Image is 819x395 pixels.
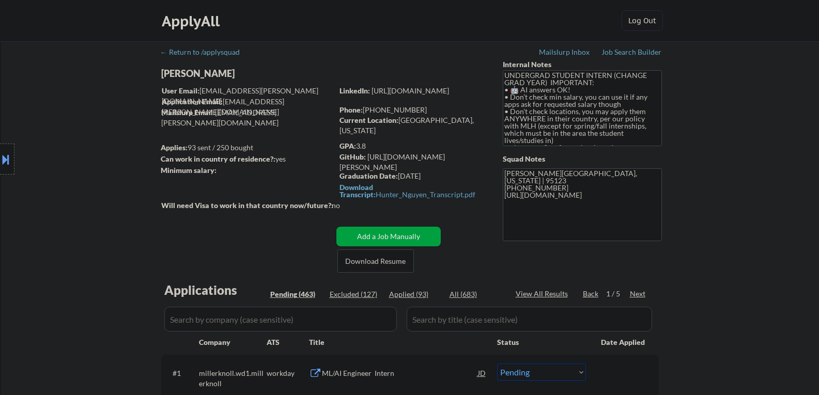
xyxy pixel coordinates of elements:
div: yes [161,154,330,164]
div: Date Applied [601,337,646,347]
div: Back [583,289,599,299]
strong: Graduation Date: [339,171,398,180]
div: #1 [173,368,191,378]
div: Job Search Builder [601,49,662,56]
div: millerknoll.wd1.millerknoll [199,368,267,388]
div: Hunter_Nguyen_Transcript.pdf [339,184,483,198]
div: ATS [267,337,309,347]
a: [URL][DOMAIN_NAME][PERSON_NAME] [339,152,445,171]
div: JD [477,364,487,382]
div: [EMAIL_ADDRESS][PERSON_NAME][DOMAIN_NAME] [162,86,333,106]
div: Company [199,337,267,347]
div: workday [267,368,309,378]
strong: Can work in country of residence?: [161,154,275,163]
div: [EMAIL_ADDRESS][PERSON_NAME][DOMAIN_NAME] [161,107,333,128]
strong: LinkedIn: [339,86,370,95]
strong: Current Location: [339,116,398,124]
strong: Phone: [339,105,363,114]
div: Pending (463) [270,289,322,299]
input: Search by title (case sensitive) [407,307,652,331]
div: Next [630,289,646,299]
div: ApplyAll [162,12,223,30]
div: 3.8 [339,141,487,151]
div: Title [309,337,487,347]
div: Internal Notes [503,59,662,70]
div: [DATE] [339,171,486,181]
button: Add a Job Manually [336,227,441,246]
strong: Minimum salary: [161,166,217,175]
a: Mailslurp Inbox [539,48,591,58]
strong: GitHub: [339,152,366,161]
div: [EMAIL_ADDRESS][PERSON_NAME][DOMAIN_NAME] [162,97,333,117]
strong: Mailslurp Email: [161,108,215,117]
a: [URL][DOMAIN_NAME] [372,86,449,95]
strong: Application Email: [162,97,223,106]
a: Download Transcript:Hunter_Nguyen_Transcript.pdf [339,183,483,198]
div: Applied (93) [389,289,441,299]
div: View All Results [516,289,571,299]
div: [PHONE_NUMBER] [339,105,486,115]
div: 1 / 5 [606,289,630,299]
div: ML/AI Engineer Intern [322,368,478,378]
button: Log Out [622,10,663,31]
div: Applications [164,284,267,296]
div: All (683) [450,289,501,299]
strong: GPA: [339,141,356,150]
div: Mailslurp Inbox [539,49,591,56]
a: Job Search Builder [601,48,662,58]
div: Squad Notes [503,154,662,164]
div: Excluded (127) [330,289,381,299]
a: ← Return to /applysquad [160,48,250,58]
strong: Will need Visa to work in that country now/future?: [161,201,333,210]
div: [PERSON_NAME] [161,67,374,80]
div: Status [497,333,586,351]
input: Search by company (case sensitive) [164,307,397,331]
div: ← Return to /applysquad [160,49,250,56]
div: no [332,200,361,211]
strong: Download Transcript: [339,183,376,199]
div: [GEOGRAPHIC_DATA], [US_STATE] [339,115,486,135]
div: 93 sent / 250 bought [161,143,333,153]
button: Download Resume [337,249,414,273]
